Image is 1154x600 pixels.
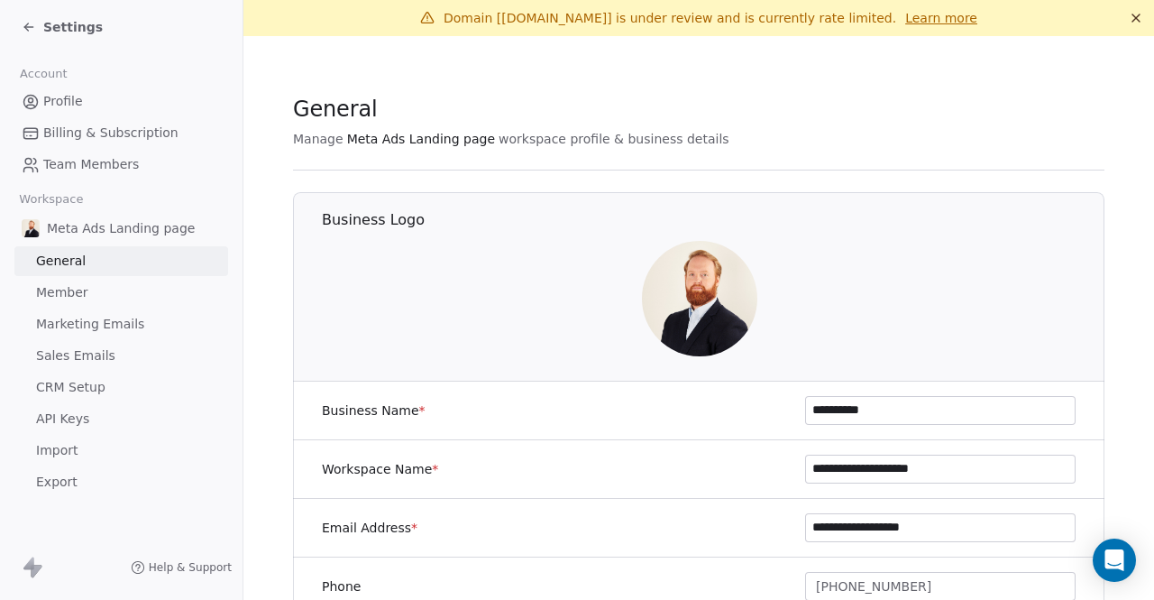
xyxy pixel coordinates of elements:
a: Team Members [14,150,228,180]
a: Sales Emails [14,341,228,371]
span: Account [12,60,75,88]
div: Open Intercom Messenger [1093,539,1136,582]
label: Phone [322,577,361,595]
span: Marketing Emails [36,315,144,334]
span: Workspace [12,186,91,213]
a: Profile [14,87,228,116]
a: Settings [22,18,103,36]
img: Chris%20Bowyer%201.jpg [642,241,757,356]
span: Export [36,473,78,492]
a: Member [14,278,228,308]
a: Learn more [905,9,977,27]
span: Help & Support [149,560,232,575]
label: Email Address [322,519,417,537]
span: CRM Setup [36,378,105,397]
a: Import [14,436,228,466]
span: [PHONE_NUMBER] [816,577,931,596]
span: Domain [[DOMAIN_NAME]] is under review and is currently rate limited. [444,11,896,25]
span: Meta Ads Landing page [47,219,195,237]
span: General [36,252,86,271]
span: Member [36,283,88,302]
label: Workspace Name [322,460,438,478]
span: API Keys [36,410,89,429]
a: General [14,246,228,276]
a: CRM Setup [14,373,228,402]
label: Business Name [322,402,426,420]
span: Profile [43,92,83,111]
span: Team Members [43,155,139,174]
span: General [293,96,378,123]
a: Marketing Emails [14,309,228,339]
a: Help & Support [131,560,232,575]
h1: Business Logo [322,210,1105,230]
span: Billing & Subscription [43,124,179,143]
span: Manage [293,130,343,148]
a: Billing & Subscription [14,118,228,148]
span: Sales Emails [36,346,115,365]
a: Export [14,467,228,497]
span: workspace profile & business details [499,130,729,148]
span: Import [36,441,78,460]
img: Chris%20Bowyer%201.jpg [22,219,40,237]
span: Settings [43,18,103,36]
span: Meta Ads Landing page [347,130,495,148]
a: API Keys [14,404,228,434]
